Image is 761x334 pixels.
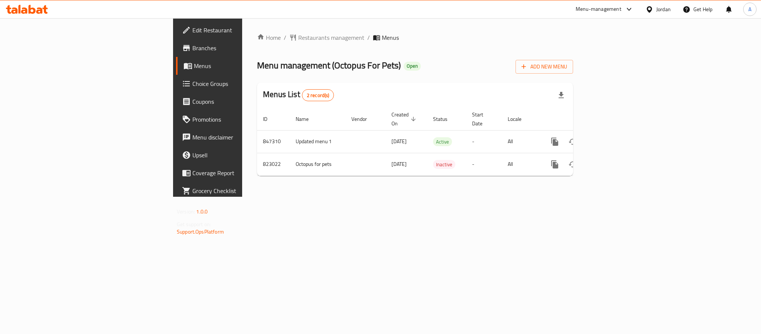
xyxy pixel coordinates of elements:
div: Total records count [302,89,334,101]
span: Created On [391,110,418,128]
a: Promotions [176,110,300,128]
a: Restaurants management [289,33,364,42]
span: Add New Menu [521,62,567,71]
span: Upsell [192,151,294,160]
span: A [748,5,751,13]
a: Menu disclaimer [176,128,300,146]
span: Menus [382,33,399,42]
a: Choice Groups [176,75,300,93]
button: more [546,133,564,151]
span: Menu disclaimer [192,133,294,142]
span: Name [296,115,318,123]
span: [DATE] [391,159,407,169]
h2: Menus List [263,89,334,101]
span: Grocery Checklist [192,186,294,195]
span: Promotions [192,115,294,124]
li: / [367,33,370,42]
span: Start Date [472,110,493,128]
span: Open [404,63,421,69]
div: Export file [552,86,570,104]
span: [DATE] [391,137,407,146]
span: Vendor [351,115,377,123]
a: Menus [176,57,300,75]
button: Add New Menu [516,60,573,74]
span: Restaurants management [298,33,364,42]
td: - [466,153,502,176]
span: Menu management ( Octopus For Pets ) [257,57,401,74]
a: Edit Restaurant [176,21,300,39]
a: Support.OpsPlatform [177,227,224,237]
span: Version: [177,207,195,216]
div: Jordan [656,5,671,13]
button: Change Status [564,133,582,151]
nav: breadcrumb [257,33,573,42]
button: more [546,155,564,173]
span: Menus [194,61,294,70]
a: Branches [176,39,300,57]
div: Menu-management [576,5,621,14]
td: All [502,153,540,176]
span: 1.0.0 [196,207,208,216]
a: Grocery Checklist [176,182,300,200]
table: enhanced table [257,108,623,176]
a: Upsell [176,146,300,164]
span: Get support on: [177,219,211,229]
th: Actions [540,108,623,131]
div: Open [404,62,421,71]
td: Updated menu 1 [290,130,345,153]
a: Coverage Report [176,164,300,182]
button: Change Status [564,155,582,173]
td: Octopus for pets [290,153,345,176]
span: Status [433,115,457,123]
span: Coupons [192,97,294,106]
span: Active [433,138,452,146]
span: Branches [192,44,294,52]
td: All [502,130,540,153]
span: Edit Restaurant [192,26,294,35]
a: Coupons [176,93,300,110]
span: 2 record(s) [302,92,334,99]
span: Choice Groups [192,79,294,88]
span: Inactive [433,160,455,169]
span: Coverage Report [192,168,294,177]
span: Locale [508,115,531,123]
span: ID [263,115,277,123]
td: - [466,130,502,153]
